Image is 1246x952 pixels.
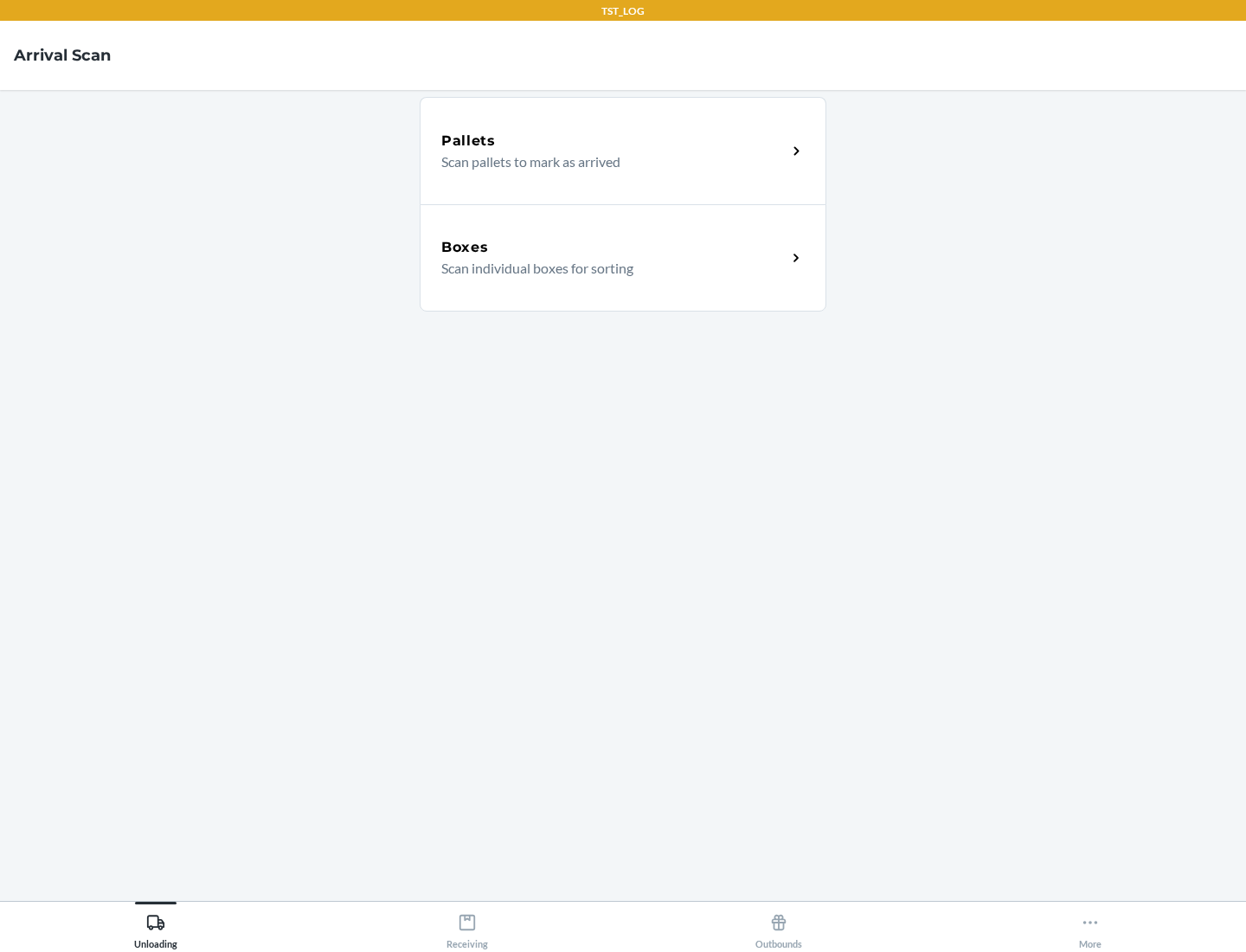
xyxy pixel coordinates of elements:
button: Receiving [311,902,623,949]
div: More [1079,906,1101,949]
a: PalletsScan pallets to mark as arrived [420,97,826,204]
div: Receiving [446,906,488,949]
div: Outbounds [755,906,802,949]
a: BoxesScan individual boxes for sorting [420,204,826,312]
div: Unloading [134,906,177,949]
h5: Boxes [441,237,489,258]
button: More [934,902,1246,949]
h4: Arrival Scan [14,44,111,67]
h5: Pallets [441,131,496,151]
p: Scan individual boxes for sorting [441,258,773,279]
p: Scan pallets to mark as arrived [441,151,773,172]
p: TST_LOG [601,3,645,19]
button: Outbounds [623,902,934,949]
